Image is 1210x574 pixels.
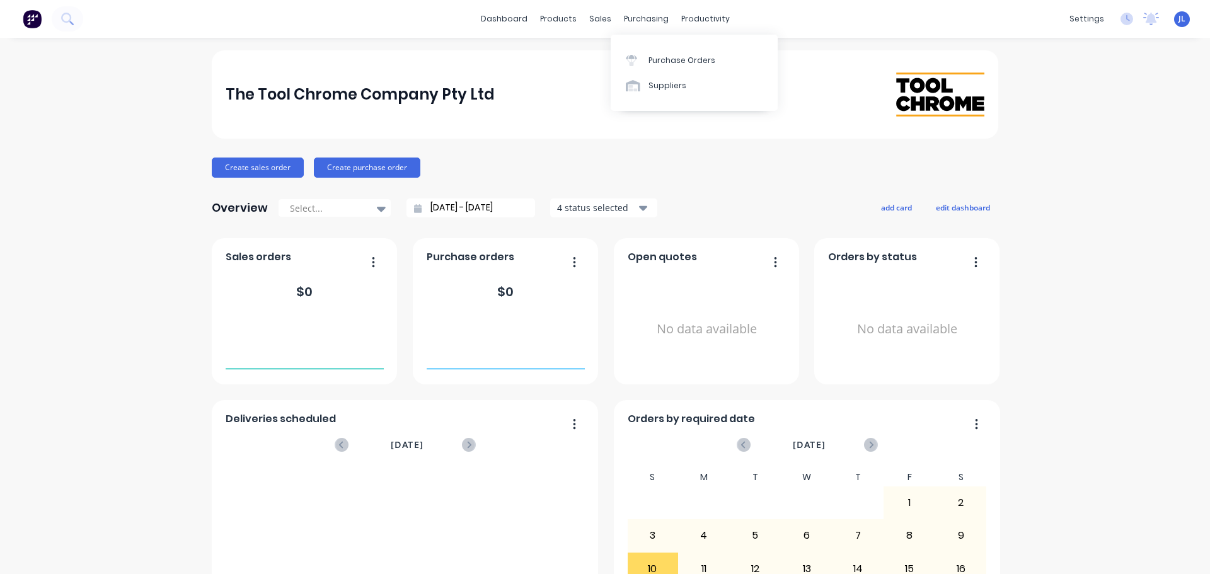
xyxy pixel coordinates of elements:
div: 3 [628,520,678,551]
div: The Tool Chrome Company Pty Ltd [226,82,495,107]
div: settings [1063,9,1110,28]
a: Purchase Orders [611,47,778,72]
span: Sales orders [226,250,291,265]
button: Create purchase order [314,158,420,178]
span: Purchase orders [427,250,514,265]
div: F [884,468,935,486]
div: products [534,9,583,28]
div: No data available [628,270,786,389]
a: Suppliers [611,73,778,98]
div: Purchase Orders [648,55,715,66]
button: 4 status selected [550,198,657,217]
button: edit dashboard [928,199,998,215]
div: 4 status selected [557,201,637,214]
div: Overview [212,195,268,221]
div: $ 0 [497,282,514,301]
div: 4 [679,520,729,551]
div: No data available [828,270,986,389]
div: 9 [936,520,986,551]
button: add card [873,199,920,215]
button: Create sales order [212,158,304,178]
span: [DATE] [793,438,826,452]
div: 2 [936,487,986,519]
div: $ 0 [296,282,313,301]
div: productivity [675,9,736,28]
span: Orders by status [828,250,917,265]
a: dashboard [475,9,534,28]
div: W [781,468,833,486]
div: 6 [781,520,832,551]
div: 1 [884,487,935,519]
div: 5 [730,520,781,551]
span: Open quotes [628,250,697,265]
div: purchasing [618,9,675,28]
div: S [935,468,987,486]
div: Suppliers [648,80,686,91]
div: 8 [884,520,935,551]
div: 7 [833,520,884,551]
span: [DATE] [391,438,423,452]
div: T [833,468,884,486]
span: JL [1178,13,1185,25]
div: T [730,468,781,486]
div: S [627,468,679,486]
div: M [678,468,730,486]
img: Factory [23,9,42,28]
span: Orders by required date [628,411,755,427]
div: sales [583,9,618,28]
img: The Tool Chrome Company Pty Ltd [896,72,984,116]
span: Deliveries scheduled [226,411,336,427]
